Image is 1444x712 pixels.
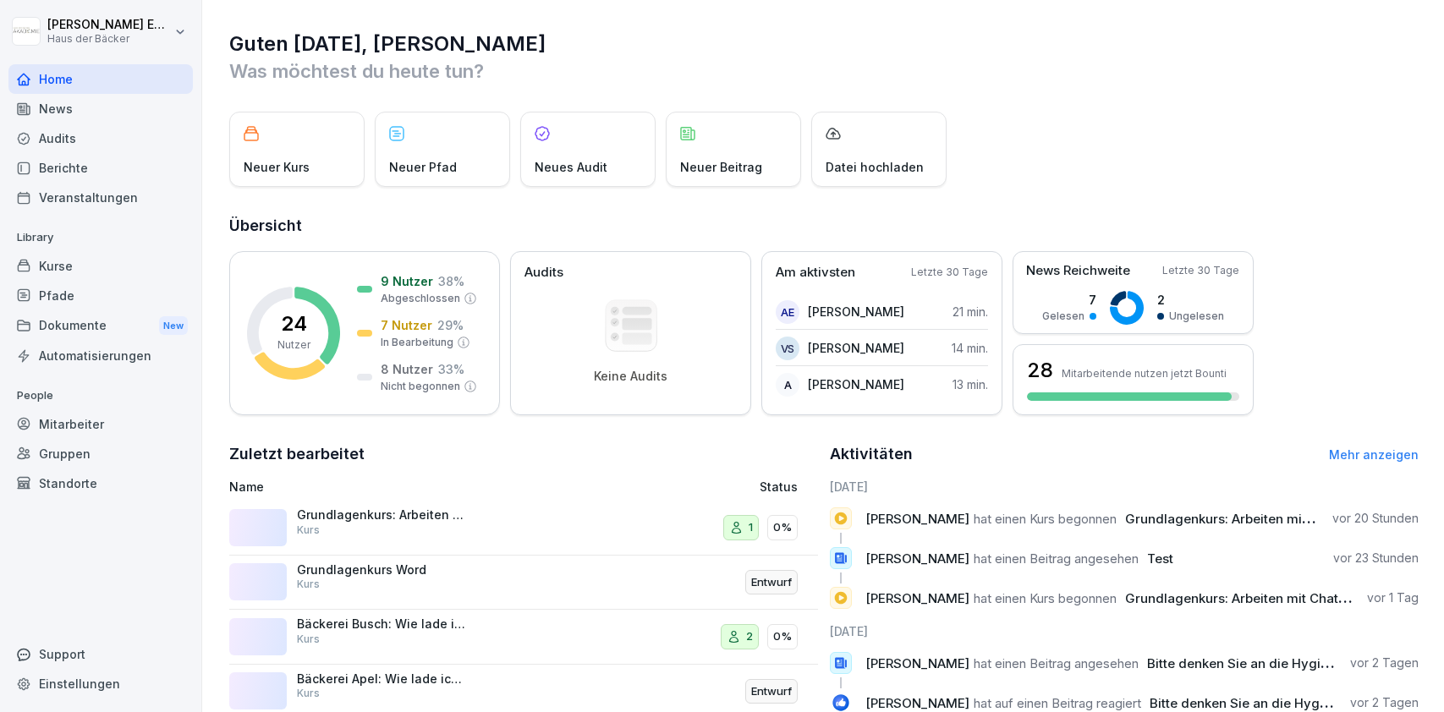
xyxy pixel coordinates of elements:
[865,550,969,567] span: [PERSON_NAME]
[297,671,466,687] p: Bäckerei Apel: Wie lade ich mir die Bounti App herunter?
[277,337,310,353] p: Nutzer
[773,519,792,536] p: 0%
[8,64,193,94] div: Home
[8,382,193,409] p: People
[1367,589,1419,606] p: vor 1 Tag
[1027,356,1053,385] h3: 28
[8,310,193,342] a: DokumenteNew
[808,375,904,393] p: [PERSON_NAME]
[437,316,464,334] p: 29 %
[229,501,818,556] a: Grundlagenkurs: Arbeiten mit ChatGPTKurs10%
[1062,367,1227,380] p: Mitarbeitende nutzen jetzt Bounti
[8,341,193,370] div: Automatisierungen
[826,158,924,176] p: Datei hochladen
[865,655,969,671] span: [PERSON_NAME]
[830,442,913,466] h2: Aktivitäten
[381,360,433,378] p: 8 Nutzer
[974,695,1141,711] span: hat auf einen Beitrag reagiert
[229,58,1419,85] p: Was möchtest du heute tun?
[229,442,818,466] h2: Zuletzt bearbeitet
[8,639,193,669] div: Support
[776,337,799,360] div: VS
[760,478,798,496] p: Status
[865,695,969,711] span: [PERSON_NAME]
[8,183,193,212] a: Veranstaltungen
[229,478,595,496] p: Name
[8,123,193,153] a: Audits
[974,511,1117,527] span: hat einen Kurs begonnen
[1042,291,1096,309] p: 7
[8,94,193,123] a: News
[953,303,988,320] p: 21 min.
[974,655,1139,671] span: hat einen Beitrag angesehen
[751,574,792,591] p: Entwurf
[1350,654,1419,671] p: vor 2 Tagen
[244,158,310,176] p: Neuer Kurs
[8,669,193,698] div: Einstellungen
[1350,694,1419,711] p: vor 2 Tagen
[776,263,855,282] p: Am aktivsten
[953,375,988,393] p: 13 min.
[229,214,1419,238] h2: Übersicht
[8,224,193,251] p: Library
[594,369,667,384] p: Keine Audits
[8,310,193,342] div: Dokumente
[438,272,464,290] p: 38 %
[297,686,320,701] p: Kurs
[865,590,969,606] span: [PERSON_NAME]
[1332,510,1419,527] p: vor 20 Stunden
[229,556,818,611] a: Grundlagenkurs WordKursEntwurf
[381,335,453,350] p: In Bearbeitung
[974,550,1139,567] span: hat einen Beitrag angesehen
[911,265,988,280] p: Letzte 30 Tage
[1150,695,1403,711] span: Bitte denken Sie an die Hygieneschulung
[381,379,460,394] p: Nicht begonnen
[746,628,753,645] p: 2
[808,303,904,320] p: [PERSON_NAME]
[8,281,193,310] a: Pfade
[47,33,171,45] p: Haus der Bäcker
[1333,550,1419,567] p: vor 23 Stunden
[281,314,307,334] p: 24
[1147,550,1173,567] span: Test
[297,616,466,632] p: Bäckerei Busch: Wie lade ich mir die Bounti App herunter?
[381,291,460,306] p: Abgeschlossen
[1125,511,1364,527] span: Grundlagenkurs: Arbeiten mit ChatGPT
[535,158,607,176] p: Neues Audit
[8,251,193,281] a: Kurse
[776,373,799,397] div: A
[1147,655,1400,671] span: Bitte denken Sie an die Hygieneschulung
[776,300,799,324] div: AE
[297,523,320,538] p: Kurs
[1169,309,1224,324] p: Ungelesen
[808,339,904,357] p: [PERSON_NAME]
[1042,309,1084,324] p: Gelesen
[229,30,1419,58] h1: Guten [DATE], [PERSON_NAME]
[297,562,466,578] p: Grundlagenkurs Word
[524,263,563,282] p: Audits
[749,519,753,536] p: 1
[865,511,969,527] span: [PERSON_NAME]
[8,468,193,498] div: Standorte
[751,683,792,700] p: Entwurf
[8,439,193,468] a: Gruppen
[1157,291,1224,309] p: 2
[297,577,320,592] p: Kurs
[47,18,171,32] p: [PERSON_NAME] Ehlerding
[1026,261,1130,281] p: News Reichweite
[974,590,1117,606] span: hat einen Kurs begonnen
[952,339,988,357] p: 14 min.
[159,316,188,336] div: New
[229,610,818,665] a: Bäckerei Busch: Wie lade ich mir die Bounti App herunter?Kurs20%
[8,153,193,183] a: Berichte
[8,409,193,439] a: Mitarbeiter
[381,272,433,290] p: 9 Nutzer
[830,622,1419,640] h6: [DATE]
